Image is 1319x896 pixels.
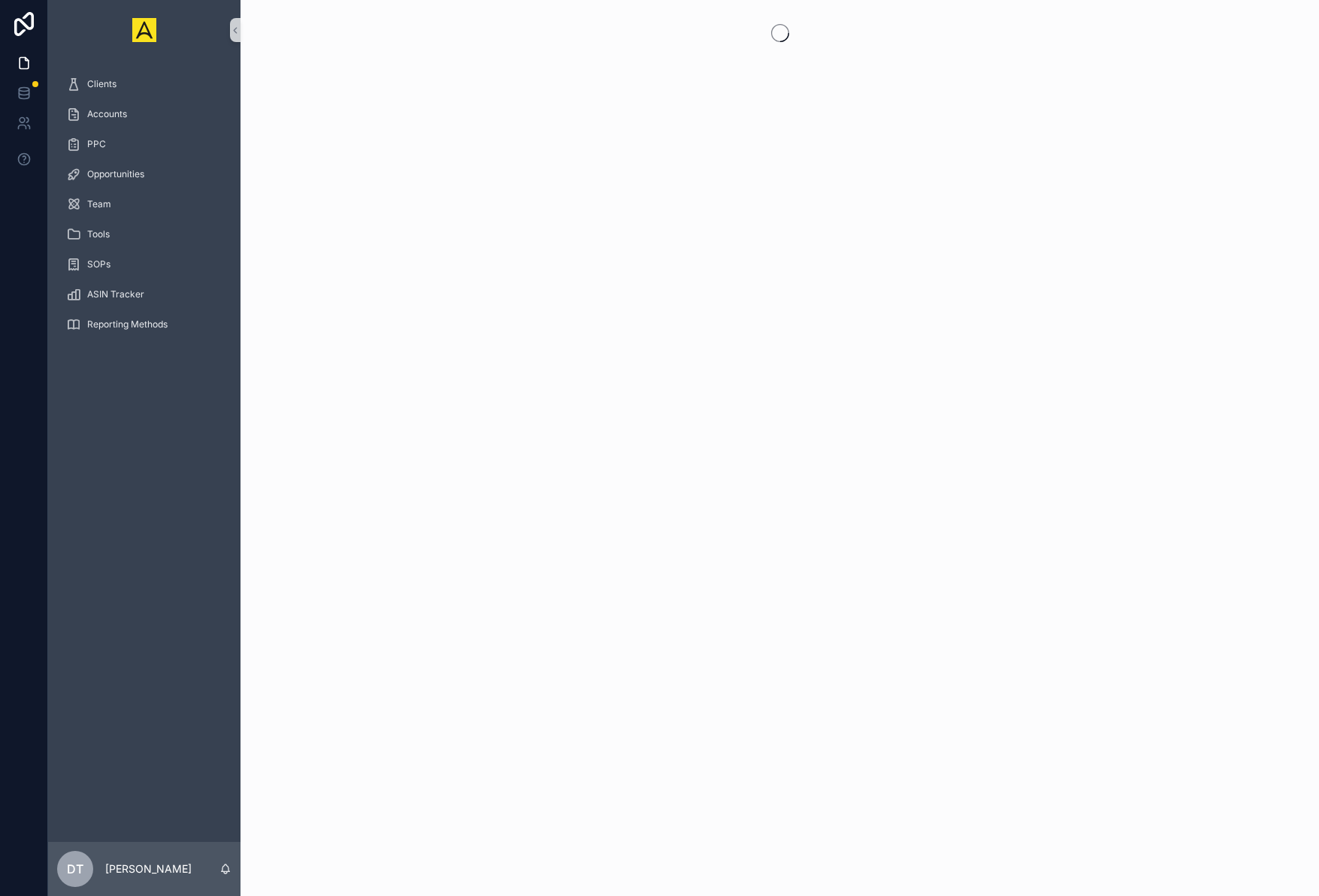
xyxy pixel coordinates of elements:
[132,18,156,42] img: App logo
[57,161,231,188] a: Opportunities
[57,131,231,158] a: PPC
[57,311,231,338] a: Reporting Methods
[57,71,231,98] a: Clients
[87,318,168,330] span: Reporting Methods
[57,281,231,308] a: ASIN Tracker
[48,60,241,357] div: scrollable content
[87,138,106,150] span: PPC
[87,198,111,210] span: Team
[57,221,231,248] a: Tools
[67,860,83,878] span: DT
[57,191,231,218] a: Team
[105,861,192,876] p: [PERSON_NAME]
[87,108,127,120] span: Accounts
[87,258,110,270] span: SOPs
[87,168,144,180] span: Opportunities
[87,288,144,300] span: ASIN Tracker
[57,101,231,128] a: Accounts
[87,228,110,240] span: Tools
[87,78,116,90] span: Clients
[57,251,231,278] a: SOPs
